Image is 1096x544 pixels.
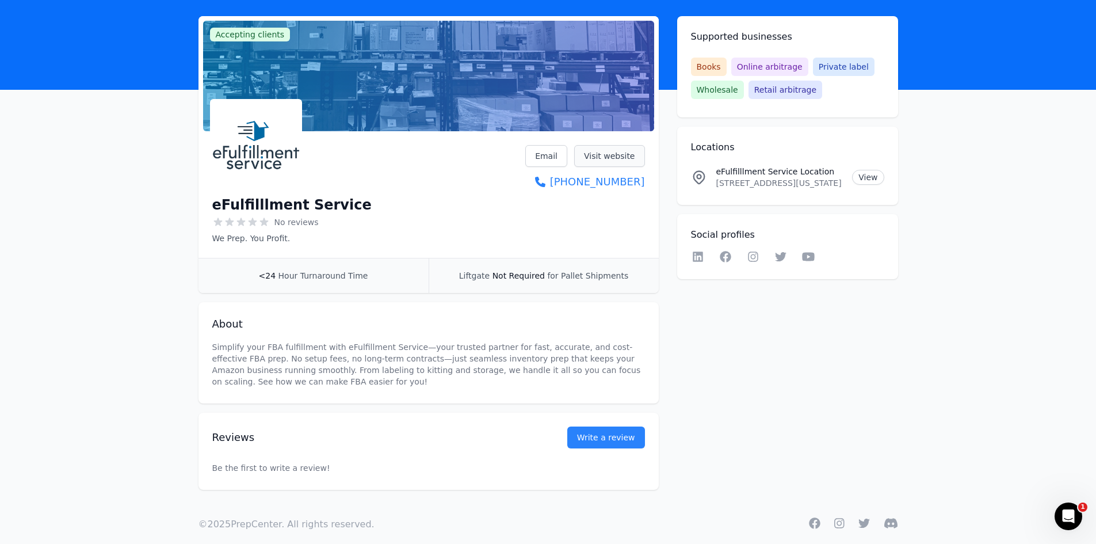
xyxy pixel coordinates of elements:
[274,216,319,228] span: No reviews
[212,233,372,244] p: We Prep. You Profit.
[691,30,884,44] h2: Supported businesses
[212,196,372,214] h1: eFulfilllment Service
[749,81,822,99] span: Retail arbitrage
[212,439,645,497] p: Be the first to write a review!
[210,28,291,41] span: Accepting clients
[731,58,808,76] span: Online arbitrage
[212,341,645,387] p: Simplify your FBA fulfillment with eFulfillment Service—your trusted partner for fast, accurate, ...
[716,166,843,177] p: eFulfilllment Service Location
[813,58,874,76] span: Private label
[547,271,628,280] span: for Pallet Shipments
[459,271,490,280] span: Liftgate
[716,177,843,189] p: [STREET_ADDRESS][US_STATE]
[212,316,645,332] h2: About
[691,81,744,99] span: Wholesale
[691,140,884,154] h2: Locations
[198,518,375,531] p: © 2025 PrepCenter. All rights reserved.
[259,271,276,280] span: <24
[691,58,727,76] span: Books
[525,174,644,190] a: [PHONE_NUMBER]
[1055,503,1082,530] iframe: Intercom live chat
[278,271,368,280] span: Hour Turnaround Time
[212,429,530,446] h2: Reviews
[1078,503,1087,512] span: 1
[691,228,884,242] h2: Social profiles
[212,101,300,189] img: eFulfilllment Service
[525,145,567,167] a: Email
[852,170,884,185] a: View
[492,271,545,280] span: Not Required
[574,145,645,167] a: Visit website
[567,427,645,448] a: Write a review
